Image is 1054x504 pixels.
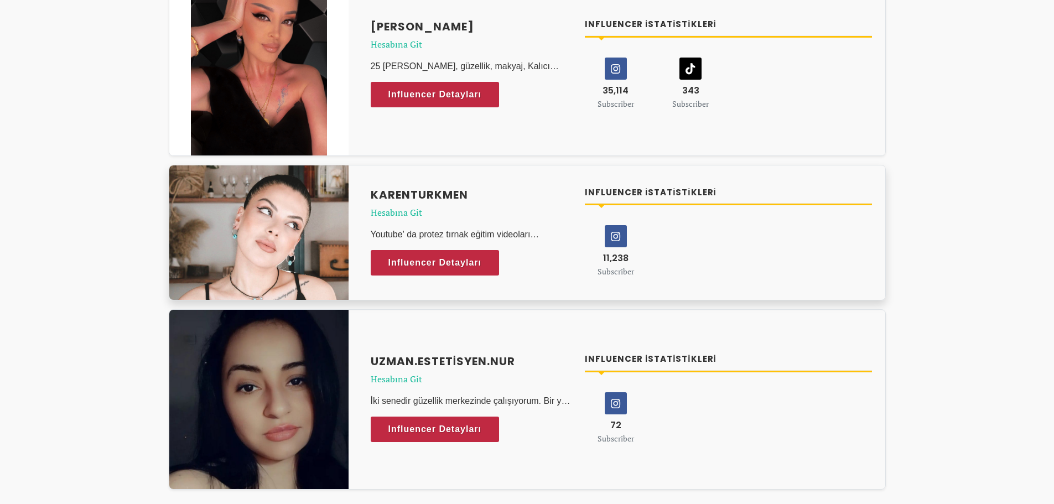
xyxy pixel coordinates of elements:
small: Subscriber [598,98,634,109]
span: Influencer Detayları [388,421,482,438]
span: Influencer Detayları [388,254,482,271]
p: Youtube' da protez tırnak eğitim videoları oluşturarak başladığım dijital hayatıma, diğer platfor... [371,228,572,241]
h4: Influencer İstatistikleri [585,353,872,366]
a: Influencer Detayları [371,417,500,442]
p: 25 [PERSON_NAME], güzellik, makyaj, Kalıcı makyaj uzmanlığı yapmaktayım. 2 yıldır nailartist olar... [371,60,572,73]
span: Hesabına Git [371,206,572,219]
a: Influencer Detayları [371,250,500,276]
span: Influencer Detayları [388,86,482,103]
span: 343 [682,84,699,97]
a: Influencer Detayları [371,82,500,107]
span: Hesabına Git [371,38,572,51]
a: Karenturkmen [371,186,572,203]
span: 35,114 [603,84,629,97]
h4: Influencer İstatistikleri [585,18,872,31]
small: Subscriber [672,98,709,109]
p: İki senedir güzellik merkezinde çalışıyorum. Bir yıl kadar eğitim aldım ve almaya da devam ediyor... [371,394,572,408]
span: 11,238 [603,252,629,264]
span: Hesabına Git [371,372,572,386]
a: [PERSON_NAME] [371,18,572,35]
small: Subscriber [598,433,634,444]
small: Subscriber [598,266,634,277]
span: 72 [610,419,621,432]
h4: Influencer İstatistikleri [585,186,872,199]
a: Uzman.estetisyen.nur [371,353,572,370]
